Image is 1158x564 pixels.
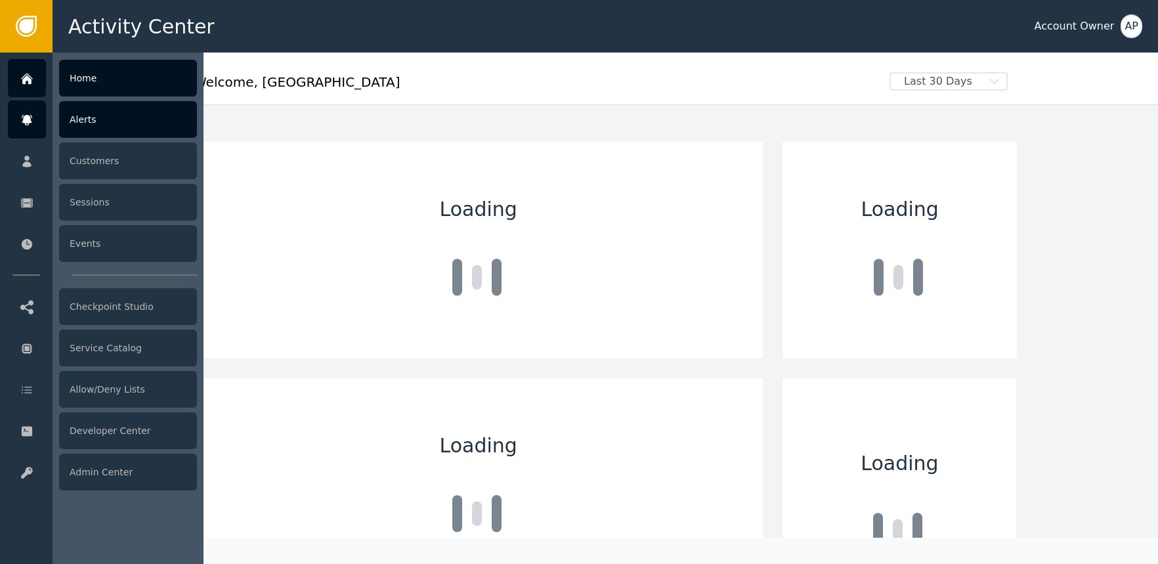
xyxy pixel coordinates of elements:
span: Loading [440,431,517,460]
div: Sessions [59,184,197,221]
a: Customers [8,142,197,180]
a: Home [8,59,197,97]
div: Alerts [59,101,197,138]
span: Loading [861,448,938,478]
button: Last 30 Days [880,72,1017,91]
span: Last 30 Days [891,74,985,89]
a: Checkpoint Studio [8,288,197,326]
div: Service Catalog [59,330,197,366]
a: Developer Center [8,412,197,450]
div: Allow/Deny Lists [59,371,197,408]
div: Home [59,60,197,97]
div: Admin Center [59,454,197,490]
span: Activity Center [68,12,215,41]
a: Alerts [8,100,197,139]
a: Admin Center [8,453,197,491]
button: AP [1121,14,1142,38]
a: Events [8,225,197,263]
div: Customers [59,142,197,179]
a: Service Catalog [8,329,197,367]
span: Loading [861,194,939,224]
span: Loading [440,194,517,224]
a: Sessions [8,183,197,221]
div: Account Owner [1034,18,1114,34]
div: Checkpoint Studio [59,288,197,325]
div: Developer Center [59,412,197,449]
a: Allow/Deny Lists [8,370,197,408]
div: Welcome , [GEOGRAPHIC_DATA] [194,72,880,101]
div: Events [59,225,197,262]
